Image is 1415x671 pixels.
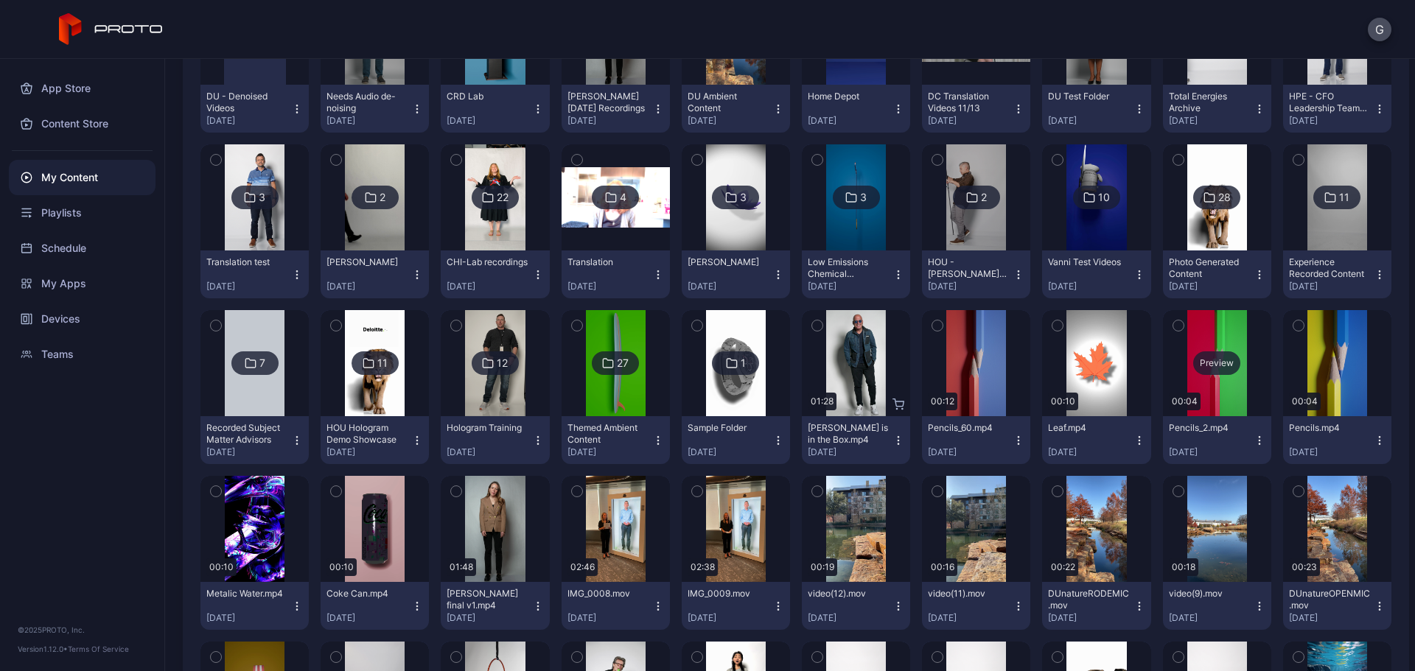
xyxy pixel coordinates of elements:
[1163,250,1271,298] button: Photo Generated Content[DATE]
[688,422,769,434] div: Sample Folder
[326,115,411,127] div: [DATE]
[259,191,265,204] div: 3
[1289,588,1370,611] div: DUnatureOPENMIC.mov
[567,588,649,600] div: IMG_0008.mov
[922,582,1030,630] button: video(11).mov[DATE]
[1042,582,1150,630] button: DUnatureRODEMIC.mov[DATE]
[1048,256,1129,268] div: Vanni Test Videos
[1169,281,1254,292] div: [DATE]
[688,256,769,268] div: Meera Ramesh
[1048,115,1133,127] div: [DATE]
[928,446,1013,458] div: [DATE]
[9,337,156,372] a: Teams
[802,85,910,133] button: Home Depot[DATE]
[1048,281,1133,292] div: [DATE]
[1098,191,1110,204] div: 10
[1289,91,1370,114] div: HPE - CFO Leadership Team Breakthrough Lab
[447,446,531,458] div: [DATE]
[326,281,411,292] div: [DATE]
[1289,281,1374,292] div: [DATE]
[688,115,772,127] div: [DATE]
[9,266,156,301] a: My Apps
[377,356,388,370] div: 11
[567,422,649,446] div: Themed Ambient Content
[1163,85,1271,133] button: Total Energies Archive[DATE]
[562,85,670,133] button: [PERSON_NAME] [DATE] Recordings[DATE]
[447,91,528,102] div: CRD Lab
[1283,582,1391,630] button: DUnatureOPENMIC.mov[DATE]
[1169,256,1250,280] div: Photo Generated Content
[928,91,1009,114] div: DC Translation Videos 11/13
[200,582,309,630] button: Metalic Water.mp4[DATE]
[9,195,156,231] a: Playlists
[802,416,910,464] button: [PERSON_NAME] is in the Box.mp4[DATE]
[1169,612,1254,624] div: [DATE]
[380,191,385,204] div: 2
[9,160,156,195] a: My Content
[1289,115,1374,127] div: [DATE]
[1289,446,1374,458] div: [DATE]
[808,612,892,624] div: [DATE]
[206,256,287,268] div: Translation test
[688,612,772,624] div: [DATE]
[9,301,156,337] a: Devices
[1283,250,1391,298] button: Experience Recorded Content[DATE]
[1042,250,1150,298] button: Vanni Test Videos[DATE]
[18,644,68,653] span: Version 1.12.0 •
[1283,416,1391,464] button: Pencils.mp4[DATE]
[808,446,892,458] div: [DATE]
[441,250,549,298] button: CHI-Lab recordings[DATE]
[860,191,867,204] div: 3
[688,588,769,600] div: IMG_0009.mov
[321,416,429,464] button: HOU Hologram Demo Showcase[DATE]
[321,250,429,298] button: [PERSON_NAME][DATE]
[688,281,772,292] div: [DATE]
[9,231,156,266] a: Schedule
[441,85,549,133] button: CRD Lab[DATE]
[688,91,769,114] div: DU Ambient Content
[981,191,987,204] div: 2
[200,416,309,464] button: Recorded Subject Matter Advisors[DATE]
[1368,18,1391,41] button: G
[741,356,746,370] div: 1
[922,85,1030,133] button: DC Translation Videos 11/13[DATE]
[1169,422,1250,434] div: Pencils_2.mp4
[1169,446,1254,458] div: [DATE]
[200,85,309,133] button: DU - Denoised Videos[DATE]
[808,281,892,292] div: [DATE]
[206,115,291,127] div: [DATE]
[321,582,429,630] button: Coke Can.mp4[DATE]
[808,588,889,600] div: video(12).mov
[567,612,652,624] div: [DATE]
[808,422,889,446] div: Howie Mandel is in the Box.mp4
[9,106,156,141] a: Content Store
[928,588,1009,600] div: video(11).mov
[1193,351,1240,375] div: Preview
[1163,582,1271,630] button: video(9).mov[DATE]
[682,416,790,464] button: Sample Folder[DATE]
[620,191,626,204] div: 4
[1218,191,1231,204] div: 28
[206,281,291,292] div: [DATE]
[562,582,670,630] button: IMG_0008.mov[DATE]
[326,446,411,458] div: [DATE]
[206,446,291,458] div: [DATE]
[567,446,652,458] div: [DATE]
[682,582,790,630] button: IMG_0009.mov[DATE]
[447,115,531,127] div: [DATE]
[259,356,265,370] div: 7
[1048,91,1129,102] div: DU Test Folder
[447,422,528,434] div: Hologram Training
[1042,416,1150,464] button: Leaf.mp4[DATE]
[1163,416,1271,464] button: Pencils_2.mp4[DATE]
[808,115,892,127] div: [DATE]
[928,281,1013,292] div: [DATE]
[1048,612,1133,624] div: [DATE]
[922,250,1030,298] button: HOU - [PERSON_NAME] test[DATE]
[200,250,309,298] button: Translation test[DATE]
[447,588,528,611] div: Jane final v1.mp4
